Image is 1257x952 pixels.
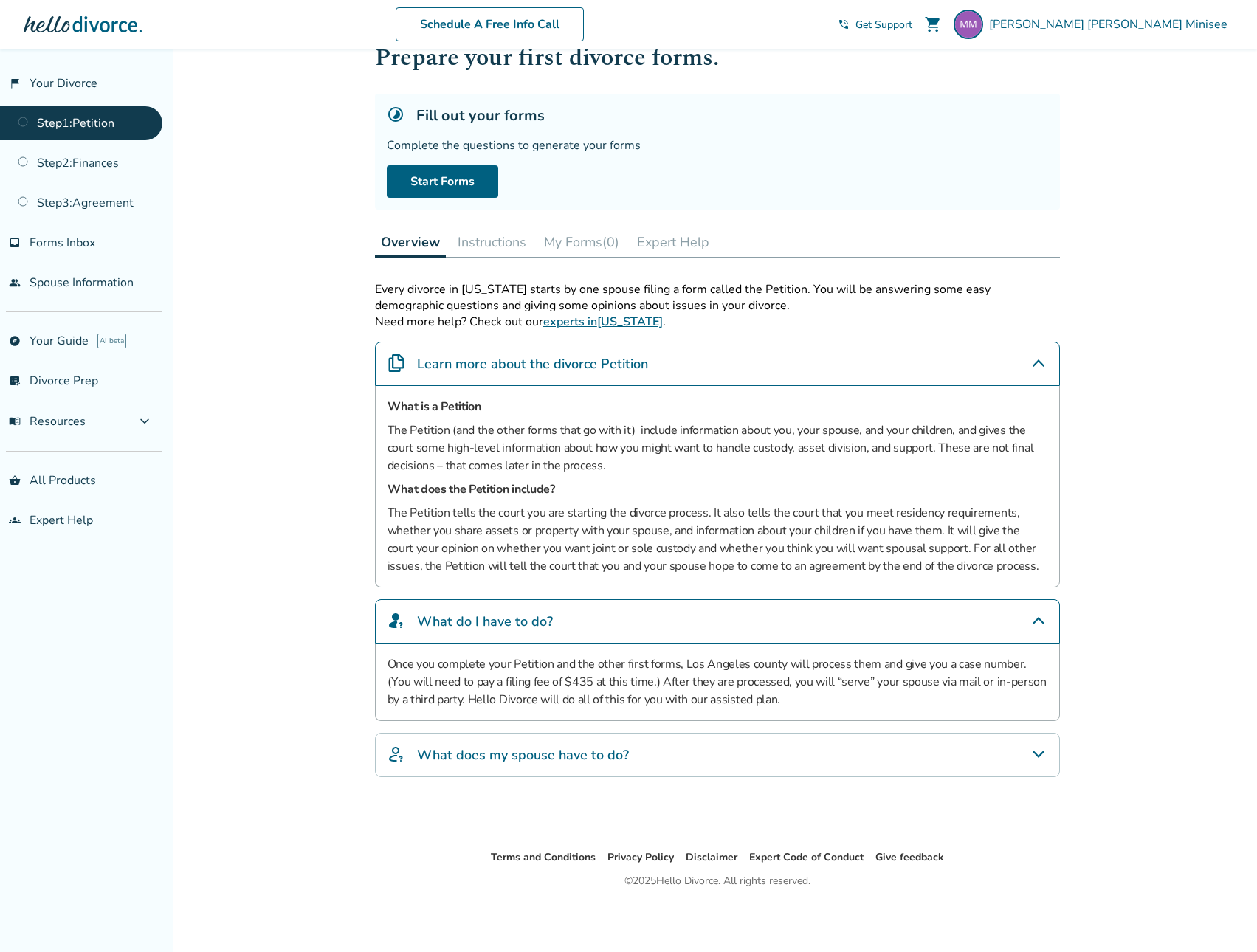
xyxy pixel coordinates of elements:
[30,235,95,251] span: Forms Inbox
[388,504,1047,575] p: The Petition tells the court you are starting the divorce process. It also tells the court that y...
[388,612,405,630] img: What do I have to do?
[838,18,912,32] a: phone_in_talkGet Support
[97,334,126,348] span: AI beta
[375,227,446,258] button: Overview
[388,398,1047,415] h5: What is a Petition
[417,745,629,765] h4: What does my spouse have to do?
[9,237,21,249] span: inbox
[9,415,21,427] span: menu_book
[388,745,405,763] img: What does my spouse have to do?
[9,335,21,347] span: explore
[388,354,405,372] img: Learn more about the divorce Petition
[989,16,1233,32] span: [PERSON_NAME] [PERSON_NAME] Minisee
[388,480,1047,498] h5: What does the Petition include?
[375,342,1060,386] div: Learn more about the divorce Petition
[417,354,648,373] h4: Learn more about the divorce Petition
[607,850,674,864] a: Privacy Policy
[838,18,850,30] span: phone_in_talk
[388,655,1047,708] p: Once you complete your Petition and the other first forms, Los Angeles county will process them a...
[375,40,1060,76] h1: Prepare your first divorce forms.
[855,18,912,32] span: Get Support
[631,227,715,257] button: Expert Help
[375,599,1060,644] div: What do I have to do?
[387,137,1048,154] div: Complete the questions to generate your forms
[9,413,86,430] span: Resources
[538,227,625,257] button: My Forms(0)
[9,514,21,526] span: groups
[624,872,810,890] div: © 2025 Hello Divorce. All rights reserved.
[387,165,498,198] a: Start Forms
[686,849,737,866] li: Disclaimer
[875,849,944,866] li: Give feedback
[375,281,1060,314] p: Every divorce in [US_STATE] starts by one spouse filing a form called the Petition. You will be a...
[452,227,532,257] button: Instructions
[417,612,553,631] h4: What do I have to do?
[9,475,21,486] span: shopping_basket
[375,314,1060,330] p: Need more help? Check out our .
[375,733,1060,777] div: What does my spouse have to do?
[9,277,21,289] span: people
[136,413,154,430] span: expand_more
[9,77,21,89] span: flag_2
[543,314,663,330] a: experts in[US_STATE]
[416,106,545,125] h5: Fill out your forms
[1183,881,1257,952] iframe: Chat Widget
[388,421,1047,475] p: The Petition (and the other forms that go with it) include information about you, your spouse, an...
[9,375,21,387] span: list_alt_check
[749,850,864,864] a: Expert Code of Conduct
[924,15,942,33] span: shopping_cart
[954,10,983,39] img: maminisee@gmail.com
[491,850,596,864] a: Terms and Conditions
[396,7,584,41] a: Schedule A Free Info Call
